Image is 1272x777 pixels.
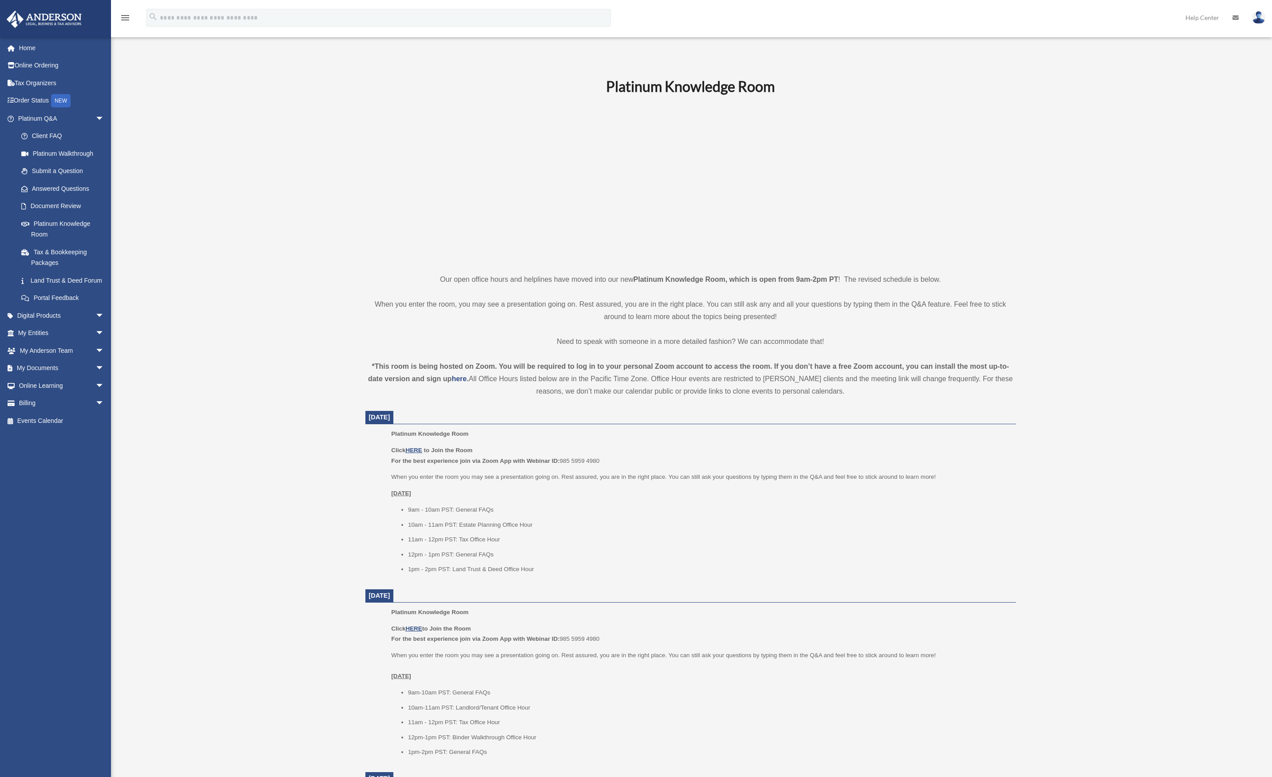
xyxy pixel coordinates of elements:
a: HERE [405,447,422,454]
a: Platinum Q&Aarrow_drop_down [6,110,118,127]
b: Platinum Knowledge Room [606,78,775,95]
i: search [148,12,158,22]
strong: *This room is being hosted on Zoom. You will be required to log in to your personal Zoom account ... [368,363,1009,383]
p: 985 5959 4980 [391,623,1009,644]
p: When you enter the room you may see a presentation going on. Rest assured, you are in the right p... [391,472,1009,482]
b: Click [391,447,424,454]
a: Online Learningarrow_drop_down [6,377,118,394]
p: 985 5959 4980 [391,445,1009,466]
iframe: 231110_Toby_KnowledgeRoom [557,107,824,257]
li: 1pm-2pm PST: General FAQs [408,747,1010,757]
span: arrow_drop_down [95,342,113,360]
a: Platinum Knowledge Room [12,215,113,243]
li: 11am - 12pm PST: Tax Office Hour [408,717,1010,728]
li: 9am-10am PST: General FAQs [408,687,1010,698]
i: menu [120,12,131,23]
span: [DATE] [369,592,390,599]
a: Home [6,39,118,57]
p: Our open office hours and helplines have moved into our new ! The revised schedule is below. [365,273,1016,286]
span: arrow_drop_down [95,324,113,343]
span: Platinum Knowledge Room [391,430,468,437]
div: NEW [51,94,71,107]
p: When you enter the room you may see a presentation going on. Rest assured, you are in the right p... [391,650,1009,682]
b: For the best experience join via Zoom App with Webinar ID: [391,458,559,464]
b: For the best experience join via Zoom App with Webinar ID: [391,635,559,642]
span: Platinum Knowledge Room [391,609,468,615]
li: 10am-11am PST: Landlord/Tenant Office Hour [408,702,1010,713]
a: Portal Feedback [12,289,118,307]
strong: Platinum Knowledge Room, which is open from 9am-2pm PT [634,276,838,283]
a: Submit a Question [12,162,118,180]
a: My Documentsarrow_drop_down [6,359,118,377]
img: Anderson Advisors Platinum Portal [4,11,84,28]
a: Tax Organizers [6,74,118,92]
li: 11am - 12pm PST: Tax Office Hour [408,534,1010,545]
b: Click to Join the Room [391,625,471,632]
p: Need to speak with someone in a more detailed fashion? We can accommodate that! [365,335,1016,348]
a: Billingarrow_drop_down [6,394,118,412]
span: arrow_drop_down [95,377,113,395]
a: Events Calendar [6,412,118,430]
strong: . [467,375,468,383]
u: [DATE] [391,673,411,679]
li: 9am - 10am PST: General FAQs [408,505,1010,515]
a: Answered Questions [12,180,118,197]
span: arrow_drop_down [95,307,113,325]
a: Platinum Walkthrough [12,145,118,162]
a: Order StatusNEW [6,92,118,110]
span: arrow_drop_down [95,359,113,378]
li: 10am - 11am PST: Estate Planning Office Hour [408,520,1010,530]
span: [DATE] [369,414,390,421]
a: My Entitiesarrow_drop_down [6,324,118,342]
a: Digital Productsarrow_drop_down [6,307,118,324]
p: When you enter the room, you may see a presentation going on. Rest assured, you are in the right ... [365,298,1016,323]
span: arrow_drop_down [95,394,113,413]
li: 12pm - 1pm PST: General FAQs [408,549,1010,560]
a: Land Trust & Deed Forum [12,272,118,289]
b: to Join the Room [424,447,473,454]
a: Tax & Bookkeeping Packages [12,243,118,272]
u: [DATE] [391,490,411,497]
a: menu [120,16,131,23]
a: Online Ordering [6,57,118,75]
img: User Pic [1252,11,1265,24]
div: All Office Hours listed below are in the Pacific Time Zone. Office Hour events are restricted to ... [365,360,1016,398]
a: here [452,375,467,383]
li: 12pm-1pm PST: Binder Walkthrough Office Hour [408,732,1010,743]
li: 1pm - 2pm PST: Land Trust & Deed Office Hour [408,564,1010,575]
a: Client FAQ [12,127,118,145]
a: HERE [405,625,422,632]
a: My Anderson Teamarrow_drop_down [6,342,118,359]
span: arrow_drop_down [95,110,113,128]
a: Document Review [12,197,118,215]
